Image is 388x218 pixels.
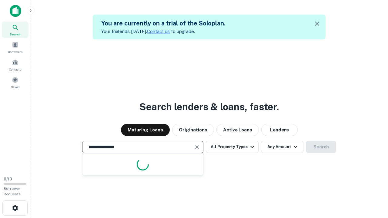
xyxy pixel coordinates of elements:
span: Saved [11,84,20,89]
button: Any Amount [261,141,303,153]
h3: Search lenders & loans, faster. [139,100,279,114]
button: Lenders [261,124,298,136]
span: Search [10,32,21,37]
p: Your trial ends [DATE]. to upgrade. [101,28,226,35]
img: capitalize-icon.png [10,5,21,17]
iframe: Chat Widget [358,170,388,199]
button: All Property Types [206,141,259,153]
span: Contacts [9,67,21,72]
a: Contact us [147,29,170,34]
button: Originations [172,124,214,136]
span: 0 / 10 [4,177,12,181]
a: Contacts [2,57,28,73]
a: Soloplan [199,20,224,27]
span: Borrower Requests [4,187,21,196]
a: Borrowers [2,39,28,55]
a: Saved [2,74,28,91]
button: Active Loans [216,124,259,136]
span: Borrowers [8,49,22,54]
button: Maturing Loans [121,124,170,136]
h5: You are currently on a trial of the . [101,19,226,28]
a: Search [2,21,28,38]
button: Clear [193,143,201,151]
